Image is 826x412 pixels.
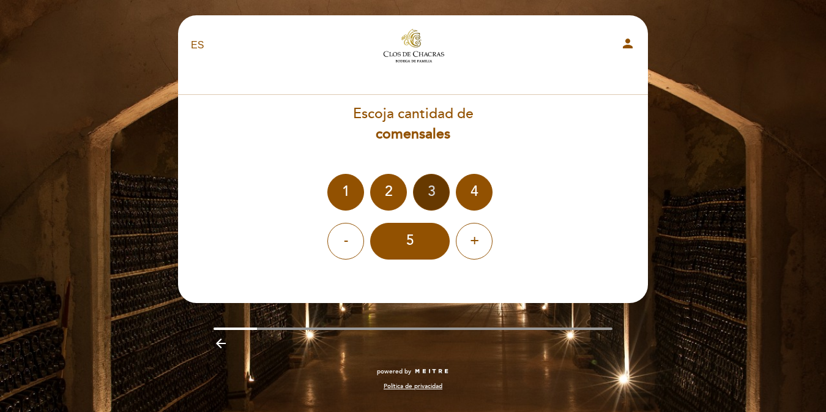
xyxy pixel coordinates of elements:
i: arrow_backward [214,336,228,351]
span: powered by [377,367,411,376]
button: person [620,36,635,55]
i: person [620,36,635,51]
div: Escoja cantidad de [177,104,649,144]
div: 5 [370,223,450,260]
div: 1 [327,174,364,211]
img: MEITRE [414,369,449,375]
div: 4 [456,174,493,211]
div: + [456,223,493,260]
div: - [327,223,364,260]
a: powered by [377,367,449,376]
b: comensales [376,125,450,143]
div: 3 [413,174,450,211]
a: Clos Turismo [337,29,489,62]
a: Política de privacidad [384,382,442,391]
div: 2 [370,174,407,211]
